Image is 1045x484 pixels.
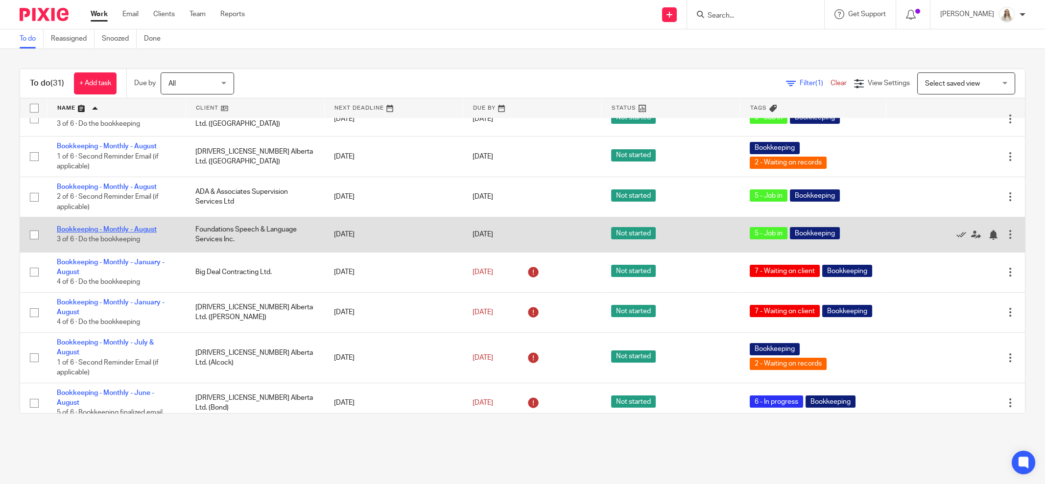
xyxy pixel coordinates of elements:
[57,184,157,190] a: Bookkeeping - Monthly - August
[91,9,108,19] a: Work
[186,137,324,177] td: [DRIVERS_LICENSE_NUMBER] Alberta Ltd. ([GEOGRAPHIC_DATA])
[750,105,767,111] span: Tags
[956,230,971,239] a: Mark as done
[186,292,324,332] td: [DRIVERS_LICENSE_NUMBER] Alberta Ltd. ([PERSON_NAME])
[186,252,324,292] td: Big Deal Contracting Ltd.
[144,29,168,48] a: Done
[925,80,980,87] span: Select saved view
[57,319,140,326] span: 4 of 6 · Do the bookkeeping
[750,227,787,239] span: 5 - Job in
[190,9,206,19] a: Team
[790,227,840,239] span: Bookkeeping
[324,292,463,332] td: [DATE]
[57,299,165,316] a: Bookkeeping - Monthly - January - August
[750,265,820,277] span: 7 - Waiting on client
[168,80,176,87] span: All
[750,395,803,408] span: 6 - In progress
[750,142,800,154] span: Bookkeeping
[822,265,872,277] span: Bookkeeping
[790,189,840,202] span: Bookkeeping
[57,410,163,416] span: 5 of 6 · Bookkeeping finalized email
[122,9,139,19] a: Email
[611,149,656,161] span: Not started
[473,399,493,406] span: [DATE]
[473,231,493,238] span: [DATE]
[20,8,69,21] img: Pixie
[750,305,820,317] span: 7 - Waiting on client
[30,78,64,89] h1: To do
[57,143,157,150] a: Bookkeeping - Monthly - August
[102,29,137,48] a: Snoozed
[153,9,175,19] a: Clients
[611,350,656,363] span: Not started
[57,153,159,170] span: 1 of 6 · Second Reminder Email (if applicable)
[50,79,64,87] span: (31)
[999,7,1015,23] img: Headshot%2011-2024%20white%20background%20square%202.JPG
[74,72,117,94] a: + Add task
[57,259,165,276] a: Bookkeeping - Monthly - January - August
[57,226,157,233] a: Bookkeeping - Monthly - August
[611,265,656,277] span: Not started
[611,305,656,317] span: Not started
[186,101,324,136] td: [DRIVERS_LICENSE_NUMBER] Alberta Ltd. ([GEOGRAPHIC_DATA])
[750,157,827,169] span: 2 - Waiting on records
[822,305,872,317] span: Bookkeeping
[57,193,159,210] span: 2 of 6 · Second Reminder Email (if applicable)
[750,189,787,202] span: 5 - Job in
[324,333,463,383] td: [DATE]
[186,333,324,383] td: [DRIVERS_LICENSE_NUMBER] Alberta Ltd. (Alcock)
[611,189,656,202] span: Not started
[57,339,154,356] a: Bookkeeping - Monthly - July & August
[940,9,994,19] p: [PERSON_NAME]
[57,359,159,376] span: 1 of 6 · Second Reminder Email (if applicable)
[324,101,463,136] td: [DATE]
[473,309,493,316] span: [DATE]
[473,354,493,361] span: [DATE]
[473,115,493,122] span: [DATE]
[20,29,44,48] a: To do
[186,177,324,217] td: ADA & Associates Supervision Services Ltd
[848,11,886,18] span: Get Support
[57,236,140,243] span: 3 of 6 · Do the bookkeeping
[800,80,831,87] span: Filter
[750,358,827,370] span: 2 - Waiting on records
[473,193,493,200] span: [DATE]
[220,9,245,19] a: Reports
[324,252,463,292] td: [DATE]
[815,80,823,87] span: (1)
[324,137,463,177] td: [DATE]
[611,395,656,408] span: Not started
[51,29,95,48] a: Reassigned
[473,153,493,160] span: [DATE]
[750,343,800,355] span: Bookkeeping
[806,395,855,408] span: Bookkeeping
[57,390,154,406] a: Bookkeeping - Monthly - June -August
[707,12,795,21] input: Search
[831,80,847,87] a: Clear
[473,269,493,276] span: [DATE]
[186,383,324,423] td: [DRIVERS_LICENSE_NUMBER] Alberta Ltd. (Bond)
[134,78,156,88] p: Due by
[57,279,140,286] span: 4 of 6 · Do the bookkeeping
[57,120,140,127] span: 3 of 6 · Do the bookkeeping
[324,177,463,217] td: [DATE]
[186,217,324,252] td: Foundations Speech & Language Services Inc.
[611,227,656,239] span: Not started
[324,217,463,252] td: [DATE]
[324,383,463,423] td: [DATE]
[868,80,910,87] span: View Settings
